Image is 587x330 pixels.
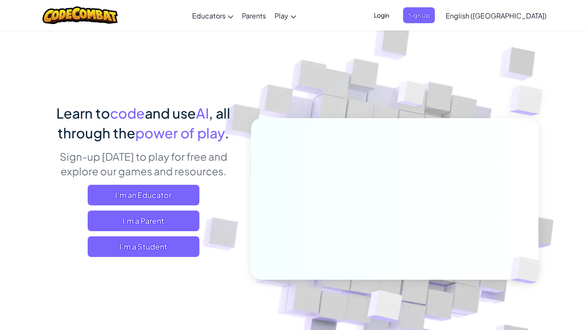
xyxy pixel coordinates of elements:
[49,149,238,178] p: Sign-up [DATE] to play for free and explore our games and resources.
[145,104,196,122] span: and use
[496,239,561,302] img: Overlap cubes
[196,104,209,122] span: AI
[192,11,226,20] span: Educators
[492,64,567,137] img: Overlap cubes
[381,64,443,128] img: Overlap cubes
[88,211,199,231] a: I'm a Parent
[43,6,118,24] img: CodeCombat logo
[110,104,145,122] span: code
[225,124,229,141] span: .
[188,4,238,27] a: Educators
[238,4,270,27] a: Parents
[88,236,199,257] button: I'm a Student
[275,11,288,20] span: Play
[446,11,547,20] span: English ([GEOGRAPHIC_DATA])
[135,124,225,141] span: power of play
[56,104,110,122] span: Learn to
[270,4,300,27] a: Play
[369,7,394,23] button: Login
[441,4,551,27] a: English ([GEOGRAPHIC_DATA])
[403,7,435,23] button: Sign Up
[88,185,199,205] a: I'm an Educator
